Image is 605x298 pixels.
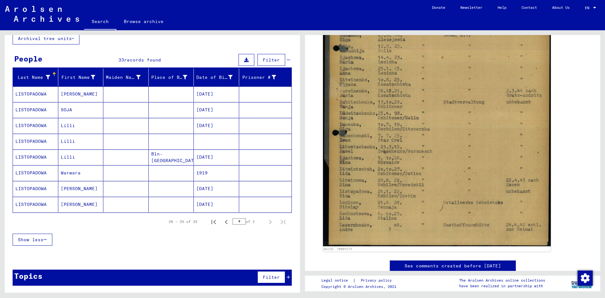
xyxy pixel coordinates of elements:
mat-cell: [DATE] [194,86,239,102]
p: have been realized in partnership with [459,283,545,289]
div: | [321,277,399,284]
span: 33 [118,57,124,63]
mat-cell: [DATE] [194,197,239,212]
button: Previous page [220,215,233,228]
mat-header-cell: Place of Birth [149,68,194,86]
mat-header-cell: Prisoner # [239,68,292,86]
mat-cell: SOJA [58,102,104,118]
div: 26 – 33 of 33 [169,219,197,225]
div: of 2 [233,219,264,225]
button: Archival tree units [13,32,79,44]
span: Show less [18,237,43,242]
span: Filter [263,57,280,63]
mat-cell: [PERSON_NAME] [58,181,104,196]
div: First Name [61,74,95,81]
div: First Name [61,72,103,82]
a: Search [84,14,116,30]
mat-cell: LISTOPADOWA [13,149,58,165]
mat-cell: LISTOPADOWA [13,181,58,196]
button: Next page [264,215,277,228]
a: See comments created before [DATE] [405,263,501,269]
mat-header-cell: First Name [58,68,104,86]
mat-cell: Lilli [58,118,104,133]
mat-header-cell: Date of Birth [194,68,239,86]
img: Arolsen_neg.svg [5,6,79,22]
a: Browse archive [116,14,171,29]
span: Filter [263,274,280,280]
div: Prisoner # [242,72,284,82]
mat-cell: [PERSON_NAME] [58,86,104,102]
mat-header-cell: Maiden Name [103,68,149,86]
a: DocID: 70604174 [324,247,352,251]
button: Filter [257,54,285,66]
mat-cell: LISTOPADOWA [13,134,58,149]
div: Last Name [15,74,50,81]
div: Date of Birth [196,74,233,81]
mat-cell: [PERSON_NAME] [58,197,104,212]
img: yv_logo.png [570,275,594,291]
mat-cell: LISTOPADOWA [13,197,58,212]
button: Last page [277,215,289,228]
a: Privacy policy [356,277,399,284]
p: Copyright © Arolsen Archives, 2021 [321,284,399,289]
div: Prisoner # [242,74,276,81]
div: Place of Birth [151,72,195,82]
div: Date of Birth [196,72,240,82]
div: Last Name [15,72,58,82]
mat-cell: 1919 [194,165,239,181]
img: Change consent [578,271,593,286]
button: Filter [257,271,285,283]
button: Show less [13,234,52,246]
mat-cell: [DATE] [194,149,239,165]
mat-cell: LISTOPADOWA [13,165,58,181]
mat-cell: Bln-[GEOGRAPHIC_DATA] [149,149,194,165]
mat-cell: LISTOPADOWA [13,86,58,102]
mat-cell: [DATE] [194,118,239,133]
div: Maiden Name [106,72,148,82]
div: Topics [14,270,43,282]
span: EN [585,6,592,10]
mat-header-cell: Last Name [13,68,58,86]
mat-cell: LISTOPADOWA [13,102,58,118]
button: First page [207,215,220,228]
div: Maiden Name [106,74,141,81]
mat-cell: LISTOPADOWA [13,118,58,133]
mat-cell: Lilli [58,149,104,165]
mat-cell: [DATE] [194,181,239,196]
mat-cell: Lilli [58,134,104,149]
div: People [14,53,43,64]
mat-cell: Warwara [58,165,104,181]
div: Place of Birth [151,74,187,81]
mat-cell: [DATE] [194,102,239,118]
span: records found [124,57,161,63]
p: The Arolsen Archives online collections [459,278,545,283]
a: Legal notice [321,277,353,284]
